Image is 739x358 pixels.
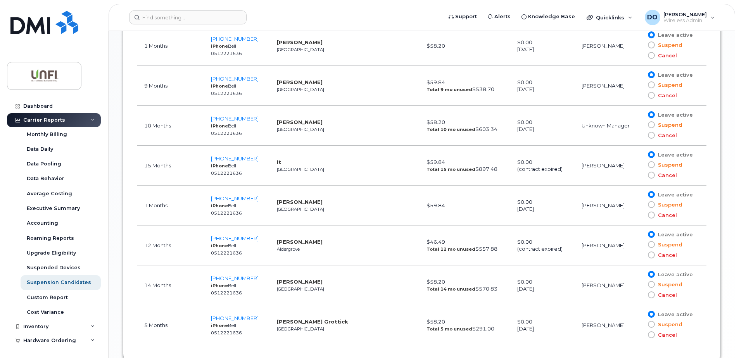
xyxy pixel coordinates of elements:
span: Leave active [655,111,693,119]
a: [PHONE_NUMBER] [211,36,259,42]
div: Don O'Carroll [639,10,720,25]
strong: [PERSON_NAME] [277,79,323,85]
td: 5 Months [137,305,204,345]
strong: iPhone [211,283,228,288]
span: Cancel [655,331,677,339]
td: [PERSON_NAME] [575,305,641,345]
div: [DATE] [517,46,568,53]
td: [PERSON_NAME] [575,265,641,305]
a: Knowledge Base [516,9,580,24]
strong: [PERSON_NAME] [277,279,323,285]
a: [PHONE_NUMBER] [211,195,259,201]
strong: It [277,159,281,165]
strong: iPhone [211,243,228,248]
span: Quicklinks [596,14,624,21]
td: $58.20 $570.83 [420,265,510,305]
span: Leave active [655,191,693,198]
span: Suspend [655,121,682,129]
span: Leave active [655,151,693,158]
span: Knowledge Base [528,13,575,21]
small: Bell 0512221636 [211,123,242,136]
span: Cancel [655,52,677,59]
td: $0.00 [510,146,575,186]
small: Aldergrove [277,246,300,252]
a: [PHONE_NUMBER] [211,115,259,122]
span: [PHONE_NUMBER] [211,275,259,281]
span: Leave active [655,31,693,39]
small: Bell 0512221636 [211,243,242,256]
td: $59.84 [420,186,510,225]
span: DO [647,13,658,22]
strong: Total 14 mo unused [426,286,475,292]
div: [DATE] [517,126,568,133]
strong: iPhone [211,83,228,89]
div: [DATE] [517,325,568,332]
a: [PHONE_NUMBER] [211,155,259,162]
a: Alerts [482,9,516,24]
td: 14 Months [137,265,204,305]
span: Suspend [655,281,682,288]
small: Bell 0512221636 [211,83,242,96]
strong: Total 10 mo unused [426,127,475,132]
small: Bell 0512221636 [211,323,242,336]
td: $58.20 [420,26,510,66]
td: $58.20 $291.00 [420,305,510,345]
strong: Total 9 mo unused [426,87,472,92]
small: [GEOGRAPHIC_DATA] [277,47,324,52]
small: [GEOGRAPHIC_DATA] [277,87,324,92]
iframe: Messenger Launcher [705,324,733,352]
td: 9 Months [137,66,204,106]
a: [PHONE_NUMBER] [211,76,259,82]
div: Quicklinks [581,10,638,25]
td: [PERSON_NAME] [575,225,641,265]
span: Suspend [655,201,682,208]
span: Suspend [655,241,682,248]
td: 12 Months [137,225,204,265]
td: [PERSON_NAME] [575,66,641,106]
strong: iPhone [211,123,228,129]
strong: iPhone [211,163,228,169]
span: Suspend [655,81,682,89]
span: [PERSON_NAME] [663,11,707,17]
span: Support [455,13,477,21]
strong: iPhone [211,203,228,208]
div: [DATE] [517,205,568,213]
strong: [PERSON_NAME] [277,199,323,205]
strong: [PERSON_NAME] [277,39,323,45]
small: Bell 0512221636 [211,283,242,296]
strong: Total 15 mo unused [426,167,475,172]
span: [PHONE_NUMBER] [211,235,259,241]
strong: [PERSON_NAME] [277,119,323,125]
small: Bell 0512221636 [211,43,242,56]
small: [GEOGRAPHIC_DATA] [277,207,324,212]
td: $0.00 [510,66,575,106]
td: $59.84 $897.48 [420,146,510,186]
span: Suspend [655,41,682,49]
td: 10 Months [137,106,204,146]
span: Cancel [655,92,677,99]
span: Cancel [655,172,677,179]
strong: Total 5 mo unused [426,326,472,332]
small: Bell 0512221636 [211,163,242,176]
strong: [PERSON_NAME] [277,239,323,245]
td: $0.00 [510,26,575,66]
div: [DATE] [517,86,568,93]
td: Unknown Manager [575,106,641,146]
td: $0.00 [510,186,575,225]
span: Cancel [655,212,677,219]
span: Leave active [655,71,693,79]
td: $0.00 [510,225,575,265]
span: (contract expired) [517,166,563,172]
td: $0.00 [510,265,575,305]
span: Suspend [655,321,682,328]
a: [PHONE_NUMBER] [211,315,259,321]
span: Wireless Admin [663,17,707,24]
td: [PERSON_NAME] [575,146,641,186]
span: Leave active [655,311,693,318]
small: [GEOGRAPHIC_DATA] [277,326,324,332]
span: Alerts [494,13,511,21]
